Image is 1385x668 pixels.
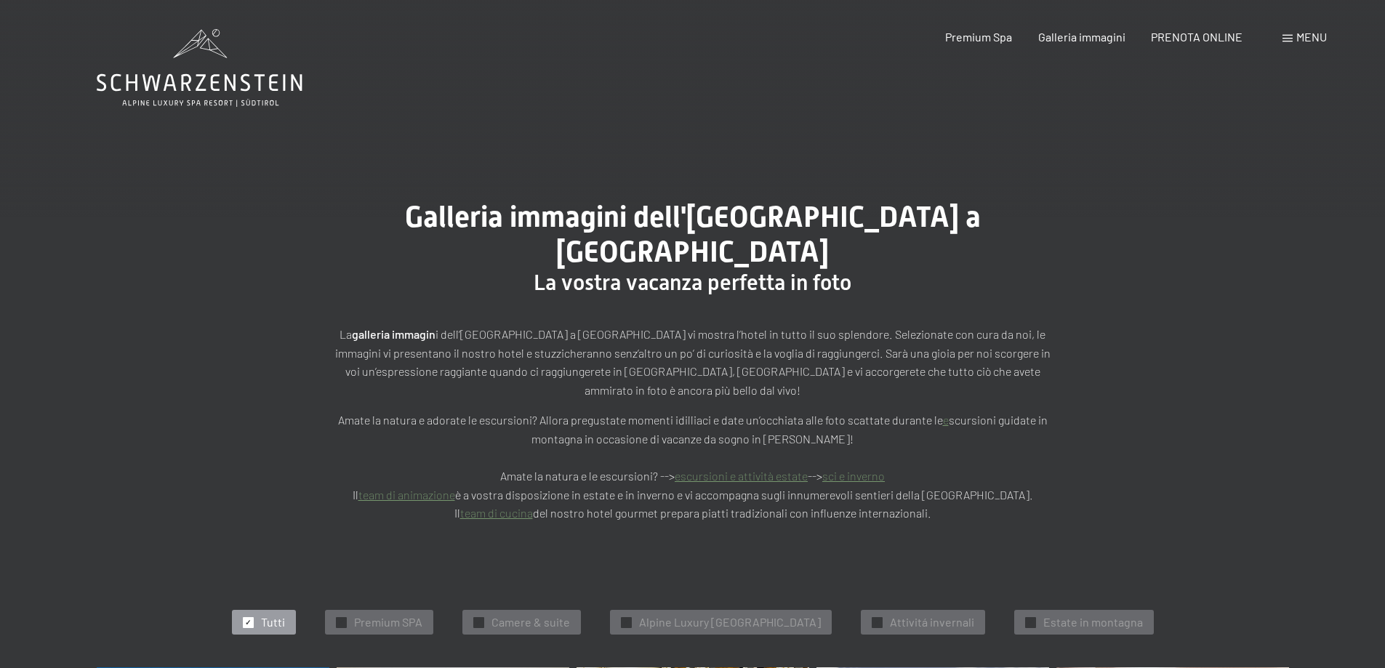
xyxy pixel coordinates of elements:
[1151,30,1243,44] a: PRENOTA ONLINE
[874,617,880,627] span: ✓
[890,614,974,630] span: Attivitá invernali
[534,270,851,295] span: La vostra vacanza perfetta in foto
[1038,30,1125,44] a: Galleria immagini
[460,506,533,520] a: team di cucina
[352,327,435,341] strong: galleria immagin
[358,488,455,502] a: team di animazione
[639,614,821,630] span: Alpine Luxury [GEOGRAPHIC_DATA]
[943,413,949,427] a: e
[675,469,808,483] a: escursioni e attività estate
[1027,617,1033,627] span: ✓
[245,617,251,627] span: ✓
[1296,30,1327,44] span: Menu
[261,614,285,630] span: Tutti
[354,614,422,630] span: Premium SPA
[329,325,1056,399] p: La i dell’[GEOGRAPHIC_DATA] a [GEOGRAPHIC_DATA] vi mostra l’hotel in tutto il suo splendore. Sele...
[491,614,570,630] span: Camere & suite
[475,617,481,627] span: ✓
[945,30,1012,44] a: Premium Spa
[822,469,885,483] a: sci e inverno
[405,200,981,269] span: Galleria immagini dell'[GEOGRAPHIC_DATA] a [GEOGRAPHIC_DATA]
[1043,614,1143,630] span: Estate in montagna
[623,617,629,627] span: ✓
[329,411,1056,523] p: Amate la natura e adorate le escursioni? Allora pregustate momenti idilliaci e date un’occhiata a...
[338,617,344,627] span: ✓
